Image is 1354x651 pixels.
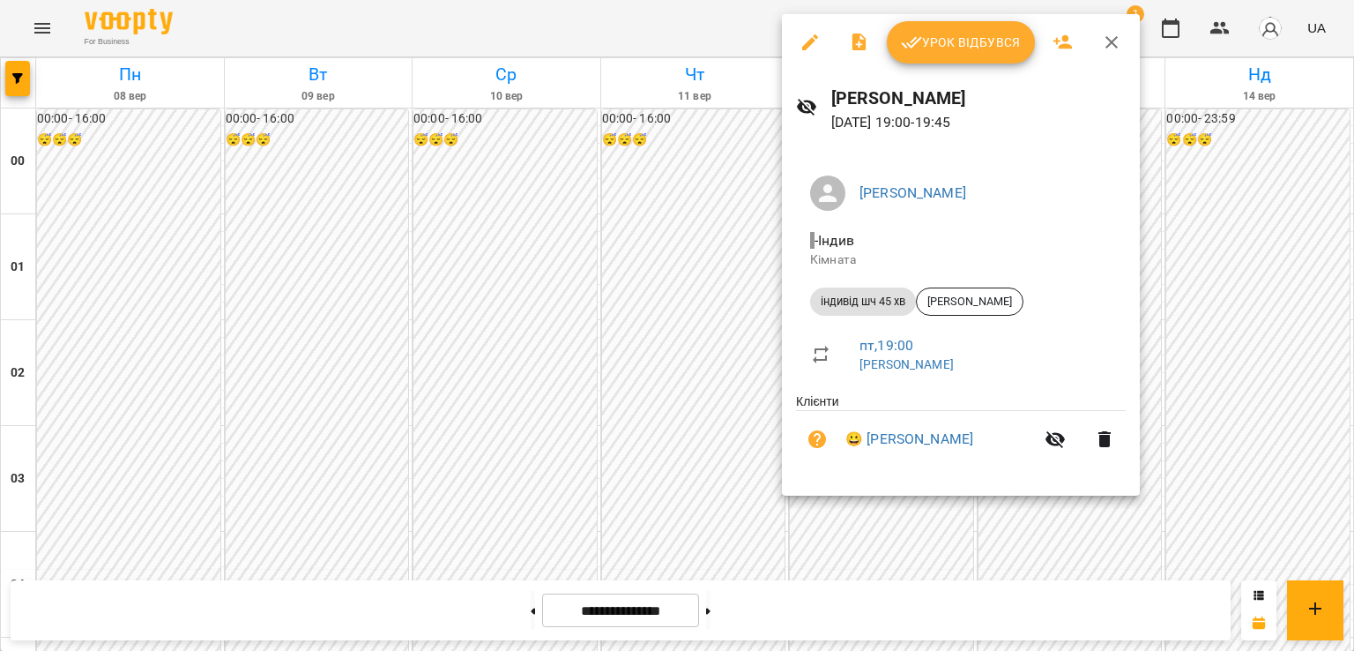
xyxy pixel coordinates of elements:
[859,357,954,371] a: [PERSON_NAME]
[796,393,1126,475] ul: Клієнти
[901,32,1021,53] span: Урок відбувся
[810,294,916,310] span: індивід шч 45 хв
[796,418,838,460] button: Візит ще не сплачено. Додати оплату?
[831,112,1126,133] p: [DATE] 19:00 - 19:45
[916,288,1023,316] div: [PERSON_NAME]
[810,251,1112,269] p: Кімната
[845,429,973,450] a: 😀 [PERSON_NAME]
[887,21,1035,64] button: Урок відбувся
[859,337,913,354] a: пт , 19:00
[831,85,1126,112] h6: [PERSON_NAME]
[810,232,858,249] span: - Індив
[917,294,1023,310] span: [PERSON_NAME]
[859,184,966,201] a: [PERSON_NAME]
